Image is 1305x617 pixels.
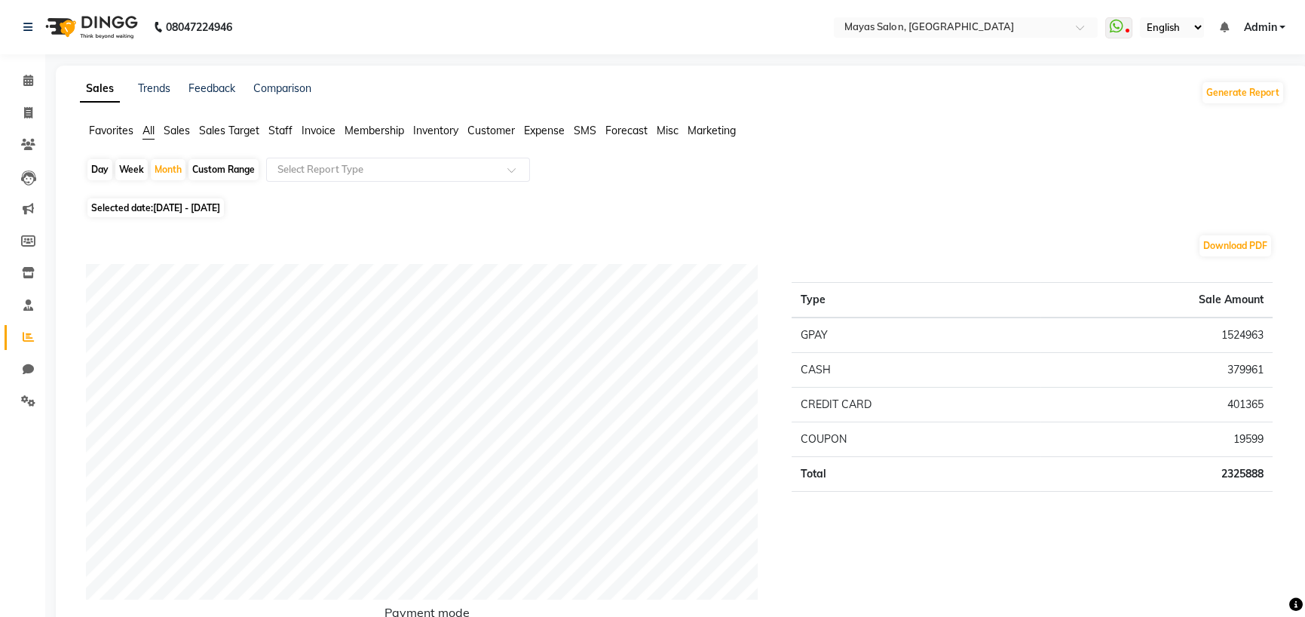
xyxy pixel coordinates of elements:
[142,124,155,137] span: All
[188,159,259,180] div: Custom Range
[605,124,648,137] span: Forecast
[87,198,224,217] span: Selected date:
[792,457,1040,492] td: Total
[188,81,235,95] a: Feedback
[89,124,133,137] span: Favorites
[1040,457,1273,492] td: 2325888
[268,124,293,137] span: Staff
[151,159,185,180] div: Month
[1202,82,1283,103] button: Generate Report
[657,124,679,137] span: Misc
[166,6,232,48] b: 08047224946
[153,202,220,213] span: [DATE] - [DATE]
[345,124,404,137] span: Membership
[1040,388,1273,422] td: 401365
[467,124,515,137] span: Customer
[413,124,458,137] span: Inventory
[115,159,148,180] div: Week
[688,124,736,137] span: Marketing
[1040,422,1273,457] td: 19599
[80,75,120,103] a: Sales
[199,124,259,137] span: Sales Target
[574,124,596,137] span: SMS
[38,6,142,48] img: logo
[792,353,1040,388] td: CASH
[87,159,112,180] div: Day
[792,422,1040,457] td: COUPON
[302,124,335,137] span: Invoice
[1243,20,1276,35] span: Admin
[792,388,1040,422] td: CREDIT CARD
[138,81,170,95] a: Trends
[524,124,565,137] span: Expense
[1040,283,1273,318] th: Sale Amount
[253,81,311,95] a: Comparison
[164,124,190,137] span: Sales
[792,283,1040,318] th: Type
[1040,318,1273,353] td: 1524963
[792,318,1040,353] td: GPAY
[1199,235,1271,256] button: Download PDF
[1040,353,1273,388] td: 379961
